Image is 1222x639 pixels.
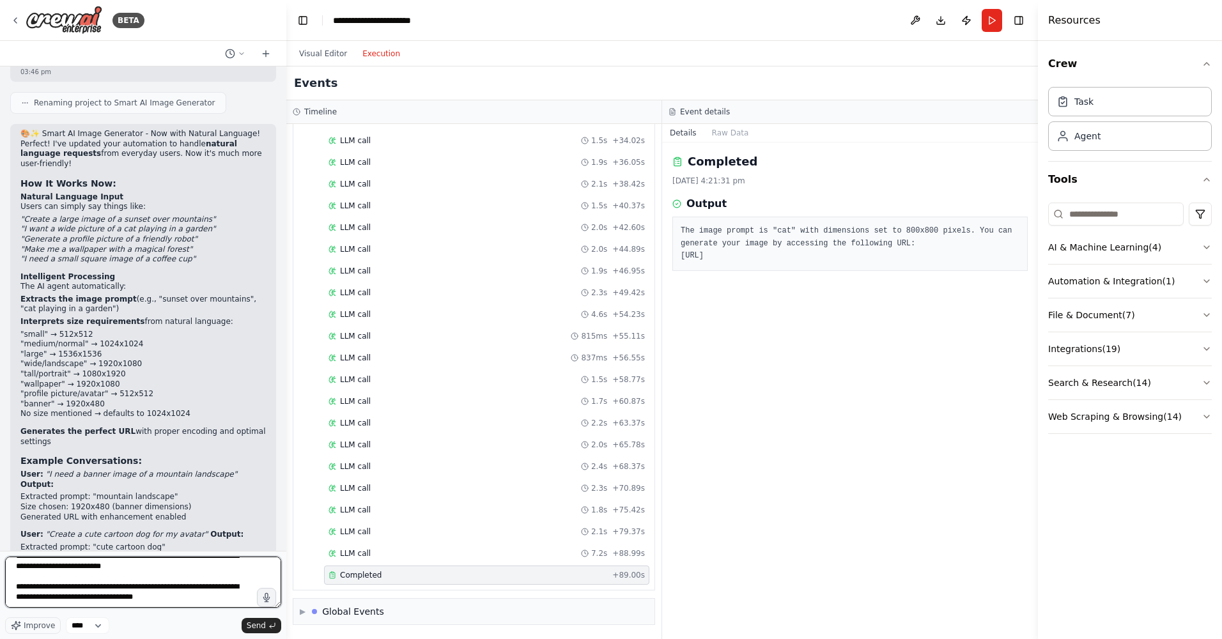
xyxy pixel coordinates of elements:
span: 2.3s [591,483,607,493]
strong: Output: [210,530,244,539]
button: Tools [1048,162,1212,197]
strong: Example Conversations: [20,456,142,466]
span: LLM call [340,157,371,167]
span: + 70.89s [612,483,645,493]
li: "wide/landscape" → 1920x1080 [20,359,266,369]
span: 1.9s [591,157,607,167]
span: LLM call [340,440,371,450]
span: + 56.55s [612,353,645,363]
strong: natural language requests [20,139,237,158]
p: The AI agent automatically: [20,282,266,292]
img: Logo [26,6,102,35]
li: "profile picture/avatar" → 512x512 [20,389,266,399]
button: Web Scraping & Browsing(14) [1048,400,1212,433]
span: 4.6s [591,309,607,319]
strong: How It Works Now: [20,178,116,189]
button: Click to speak your automation idea [257,588,276,607]
span: + 75.42s [612,505,645,515]
button: Automation & Integration(1) [1048,265,1212,298]
span: 1.5s [591,374,607,385]
button: Raw Data [704,124,757,142]
p: (e.g., "sunset over mountains", "cat playing in a garden") [20,295,266,314]
span: LLM call [340,418,371,428]
span: 837ms [581,353,607,363]
span: + 38.42s [612,179,645,189]
h3: Output [686,196,727,212]
div: BETA [112,13,144,28]
span: + 44.89s [612,244,645,254]
p: with proper encoding and optimal settings [20,427,266,447]
em: "I need a banner image of a mountain landscape" [46,470,238,479]
strong: Extracts the image prompt [20,295,137,304]
span: + 79.37s [612,527,645,537]
button: Execution [355,46,408,61]
span: LLM call [340,309,371,319]
span: LLM call [340,461,371,472]
span: 2.0s [591,244,607,254]
span: + 68.37s [612,461,645,472]
span: 2.4s [591,461,607,472]
button: Search & Research(14) [1048,366,1212,399]
span: Improve [24,620,55,631]
strong: User: [20,470,43,479]
strong: Output: [20,480,54,489]
em: "Create a cute cartoon dog for my avatar" [46,530,208,539]
span: + 34.02s [612,135,645,146]
span: 2.0s [591,440,607,450]
span: 815ms [581,331,607,341]
nav: breadcrumb [333,14,439,27]
div: 03:46 pm [20,67,266,77]
span: 1.5s [591,201,607,211]
span: 2.2s [591,418,607,428]
div: [DATE] 4:21:31 pm [672,176,1028,186]
li: "medium/normal" → 1024x1024 [20,339,266,350]
button: Details [662,124,704,142]
span: LLM call [340,201,371,211]
span: 1.8s [591,505,607,515]
button: Crew [1048,46,1212,82]
span: 1.7s [591,396,607,406]
div: Agent [1074,130,1101,142]
span: + 55.11s [612,331,645,341]
strong: Interprets size requirements [20,317,144,326]
span: LLM call [340,353,371,363]
em: "Generate a profile picture of a friendly robot" [20,235,197,243]
span: Send [247,620,266,631]
span: + 65.78s [612,440,645,450]
span: ▶ [300,606,305,617]
li: "wallpaper" → 1920x1080 [20,380,266,390]
button: Hide right sidebar [1010,12,1028,29]
li: Size chosen: 1920x480 (banner dimensions) [20,502,266,512]
button: Switch to previous chat [220,46,251,61]
strong: Natural Language Input [20,192,123,201]
span: LLM call [340,374,371,385]
span: LLM call [340,179,371,189]
span: + 89.00s [612,570,645,580]
em: "I need a small square image of a coffee cup" [20,254,196,263]
div: Tools [1048,197,1212,444]
span: + 49.42s [612,288,645,298]
span: Renaming project to Smart AI Image Generator [34,98,215,108]
em: "I want a wide picture of a cat playing in a garden" [20,224,216,233]
span: LLM call [340,135,371,146]
div: Global Events [322,605,384,618]
span: 7.2s [591,548,607,558]
p: from natural language: [20,317,266,327]
button: Improve [5,617,61,634]
pre: The image prompt is "cat" with dimensions set to 800x800 pixels. You can generate your image by a... [681,225,1019,263]
h3: Event details [680,107,730,117]
li: Extracted prompt: "mountain landscape" [20,492,266,502]
span: 1.5s [591,135,607,146]
span: + 60.87s [612,396,645,406]
strong: User: [20,530,43,539]
em: "Create a large image of a sunset over mountains" [20,215,216,224]
li: Extracted prompt: "cute cartoon dog" [20,543,266,553]
li: "tall/portrait" → 1080x1920 [20,369,266,380]
span: LLM call [340,548,371,558]
span: LLM call [340,266,371,276]
li: "large" → 1536x1536 [20,350,266,360]
span: LLM call [340,483,371,493]
span: LLM call [340,244,371,254]
span: + 88.99s [612,548,645,558]
span: + 36.05s [612,157,645,167]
